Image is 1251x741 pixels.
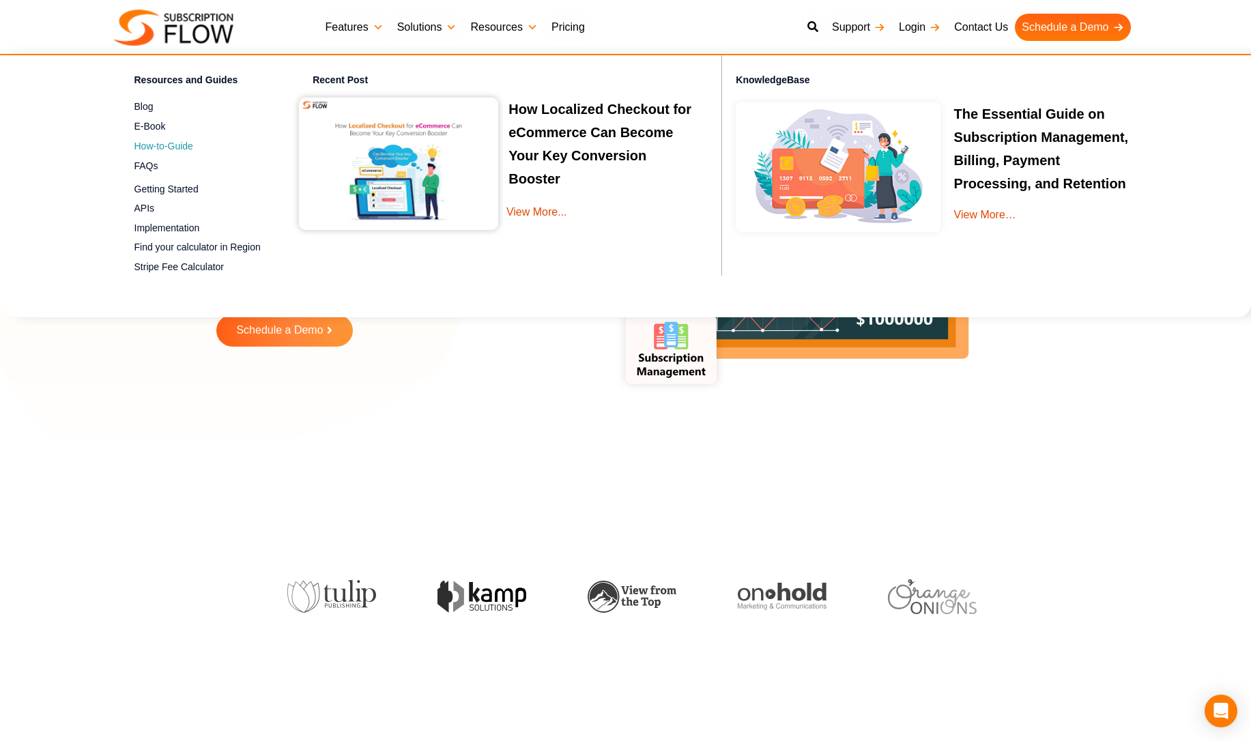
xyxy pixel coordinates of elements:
[1015,14,1130,41] a: Schedule a Demo
[887,579,976,614] img: orange-onions
[437,581,526,613] img: kamp-solution
[134,201,265,217] a: APIs
[729,96,947,239] img: Online-recurring-Billing-software
[216,315,353,347] a: Schedule a Demo
[737,583,826,610] img: onhold-marketing
[134,72,265,92] h4: Resources and Guides
[892,14,947,41] a: Login
[825,14,892,41] a: Support
[299,98,498,231] img: Localized Checkout for eCommerce
[134,182,199,197] span: Getting Started
[508,102,691,190] a: How Localized Checkout for eCommerce Can Become Your Key Conversion Booster
[134,159,158,173] span: FAQs
[134,100,154,114] span: Blog
[954,209,1016,220] a: View More…
[506,203,698,242] a: View More...
[134,221,200,235] span: Implementation
[954,102,1134,195] p: The Essential Guide on Subscription Management, Billing, Payment Processing, and Retention
[390,14,464,41] a: Solutions
[134,239,265,256] a: Find your calculator in Region
[134,181,265,197] a: Getting Started
[134,99,265,115] a: Blog
[134,138,265,154] a: How-to-Guide
[736,66,1154,96] h4: KnowledgeBase
[313,72,711,92] h4: Recent Post
[134,119,166,134] span: E-Book
[134,220,265,236] a: Implementation
[463,14,544,41] a: Resources
[134,259,265,276] a: Stripe Fee Calculator
[134,201,155,216] span: APIs
[1205,695,1237,727] div: Open Intercom Messenger
[114,10,233,46] img: Subscriptionflow
[587,581,676,613] img: view-from-the-top
[134,158,265,174] a: FAQs
[134,139,193,154] span: How-to-Guide
[287,580,375,613] img: tulip-publishing
[236,325,323,336] span: Schedule a Demo
[134,118,265,134] a: E-Book
[319,14,390,41] a: Features
[545,14,592,41] a: Pricing
[947,14,1015,41] a: Contact Us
